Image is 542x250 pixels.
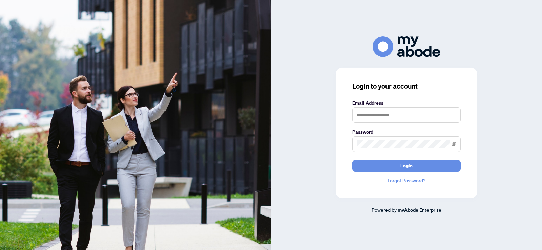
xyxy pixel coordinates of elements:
[398,206,418,214] a: myAbode
[419,207,441,213] span: Enterprise
[452,142,456,146] span: eye-invisible
[352,99,461,107] label: Email Address
[352,160,461,172] button: Login
[352,128,461,136] label: Password
[372,207,397,213] span: Powered by
[352,177,461,184] a: Forgot Password?
[400,160,413,171] span: Login
[352,82,461,91] h3: Login to your account
[373,36,440,57] img: ma-logo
